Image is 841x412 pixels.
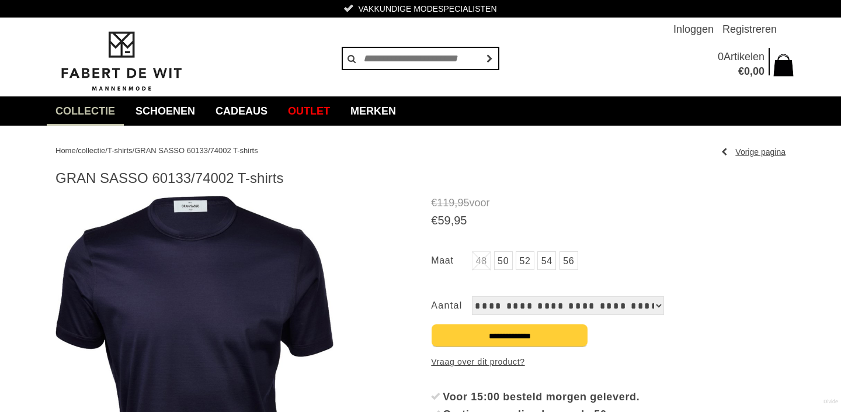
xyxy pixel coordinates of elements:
span: , [451,214,454,227]
a: Divide [823,394,838,409]
span: voor [431,196,786,210]
a: T-shirts [107,146,133,155]
span: 00 [753,65,764,77]
span: 95 [457,197,469,209]
a: Outlet [279,96,339,126]
div: Voor 15:00 besteld morgen geleverd. [443,388,786,406]
span: 95 [454,214,467,227]
ul: Maat [431,251,786,273]
span: 59 [437,214,450,227]
span: € [431,197,437,209]
a: collectie [78,146,105,155]
span: 0 [718,51,724,63]
img: Fabert de Wit [55,30,187,93]
a: Home [55,146,76,155]
span: , [750,65,753,77]
span: € [738,65,744,77]
a: 54 [537,251,556,270]
a: GRAN SASSO 60133/74002 T-shirts [134,146,258,155]
label: Aantal [431,296,472,315]
a: 56 [559,251,578,270]
a: Vorige pagina [721,143,786,161]
a: 52 [516,251,534,270]
a: Merken [342,96,405,126]
span: 0 [744,65,750,77]
a: Cadeaus [207,96,276,126]
a: Registreren [722,18,777,41]
span: Artikelen [724,51,764,63]
span: / [76,146,78,155]
a: Schoenen [127,96,204,126]
span: / [105,146,107,155]
a: 50 [494,251,513,270]
span: 119 [437,197,454,209]
a: Vraag over dit product? [431,353,524,371]
span: € [431,214,437,227]
h1: GRAN SASSO 60133/74002 T-shirts [55,169,786,187]
span: / [133,146,135,155]
a: Inloggen [673,18,714,41]
span: , [454,197,457,209]
a: collectie [47,96,124,126]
